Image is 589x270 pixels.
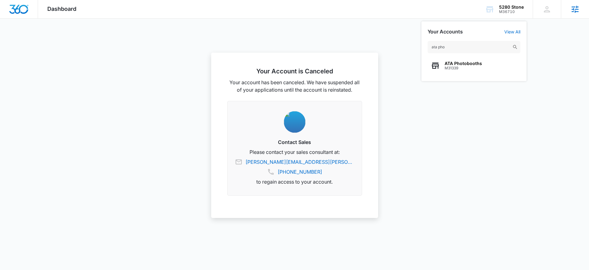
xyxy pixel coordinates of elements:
span: Dashboard [47,6,76,12]
input: Search Accounts [428,41,520,53]
div: account id [499,10,524,14]
span: ATA Photobooths [445,61,482,66]
p: Please contact your sales consultant at: to regain access to your account. [235,148,354,185]
a: [PERSON_NAME][EMAIL_ADDRESS][PERSON_NAME][DOMAIN_NAME] [245,158,354,166]
a: [PHONE_NUMBER] [278,168,322,176]
h2: Your Accounts [428,29,463,35]
a: View All [504,29,520,34]
button: ATA PhotoboothsM31339 [428,56,520,75]
p: Your account has been canceled. We have suspended all of your applications until the account is r... [227,79,362,94]
h3: Contact Sales [235,138,354,146]
div: account name [499,5,524,10]
span: M31339 [445,66,482,70]
h2: Your Account is Canceled [227,67,362,75]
